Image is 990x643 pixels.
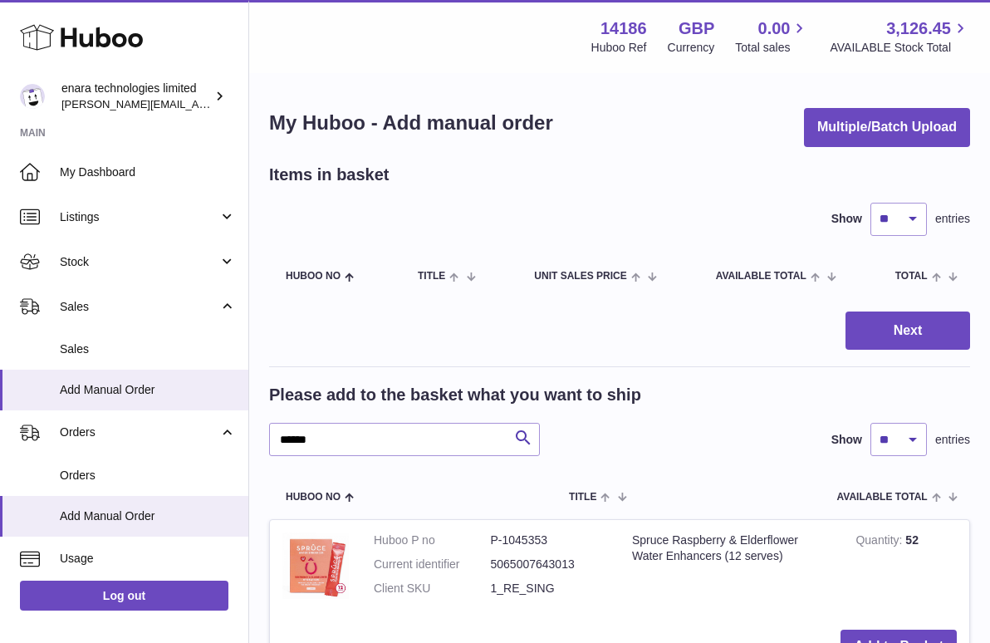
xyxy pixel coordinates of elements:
[758,17,791,40] span: 0.00
[620,520,843,617] td: Spruce Raspberry & Elderflower Water Enhancers (12 serves)
[286,271,341,282] span: Huboo no
[837,492,928,503] span: AVAILABLE Total
[831,211,862,227] label: Show
[20,84,45,109] img: Dee@enara.co
[60,299,218,315] span: Sales
[60,254,218,270] span: Stock
[491,557,608,572] dd: 5065007643013
[935,432,970,448] span: entries
[61,81,211,112] div: enara technologies limited
[534,271,626,282] span: Unit Sales Price
[569,492,596,503] span: Title
[60,209,218,225] span: Listings
[886,17,951,40] span: 3,126.45
[60,341,236,357] span: Sales
[60,508,236,524] span: Add Manual Order
[269,110,553,136] h1: My Huboo - Add manual order
[20,581,228,611] a: Log out
[895,271,928,282] span: Total
[491,533,608,548] dd: P-1045353
[374,581,491,596] dt: Client SKU
[600,17,647,40] strong: 14186
[679,17,714,40] strong: GBP
[374,557,491,572] dt: Current identifier
[60,425,218,440] span: Orders
[60,551,236,567] span: Usage
[491,581,608,596] dd: 1_RE_SING
[668,40,715,56] div: Currency
[269,384,641,406] h2: Please add to the basket what you want to ship
[374,533,491,548] dt: Huboo P no
[286,492,341,503] span: Huboo no
[61,97,333,110] span: [PERSON_NAME][EMAIL_ADDRESS][DOMAIN_NAME]
[591,40,647,56] div: Huboo Ref
[735,40,809,56] span: Total sales
[60,164,236,180] span: My Dashboard
[935,211,970,227] span: entries
[418,271,445,282] span: Title
[831,432,862,448] label: Show
[282,533,349,599] img: Spruce Raspberry & Elderflower Water Enhancers (12 serves)
[60,382,236,398] span: Add Manual Order
[269,164,390,186] h2: Items in basket
[830,40,970,56] span: AVAILABLE Stock Total
[716,271,806,282] span: AVAILABLE Total
[60,468,236,483] span: Orders
[804,108,970,147] button: Multiple/Batch Upload
[845,312,970,351] button: Next
[735,17,809,56] a: 0.00 Total sales
[843,520,969,617] td: 52
[855,533,905,551] strong: Quantity
[830,17,970,56] a: 3,126.45 AVAILABLE Stock Total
